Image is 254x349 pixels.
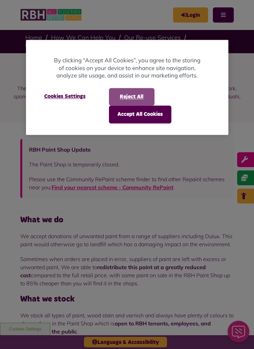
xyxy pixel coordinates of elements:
button: Cookies Settings [36,88,94,105]
div: Cookie banner [26,40,228,135]
p: By clicking “Accept All Cookies”, you agree to the storing of cookies on your device to enhance s... [53,57,201,80]
div: Privacy [26,40,228,135]
div: Close Web Assistant [4,2,26,24]
button: Reject All [109,88,154,105]
button: Accept All Cookies [109,106,171,123]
